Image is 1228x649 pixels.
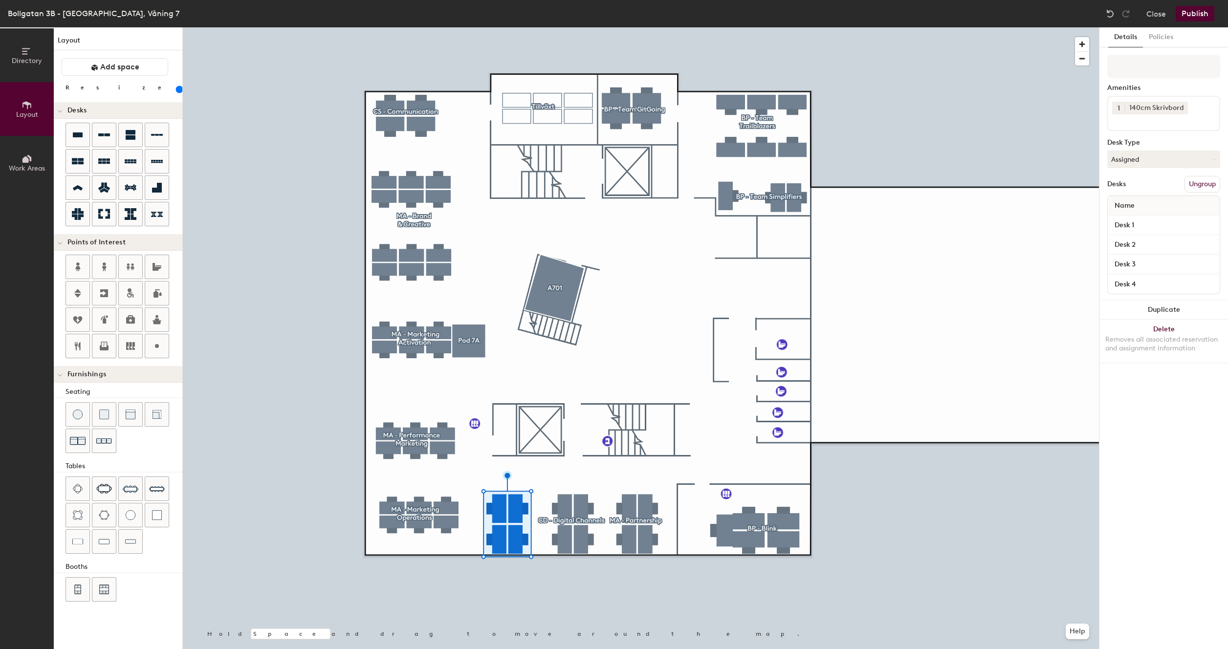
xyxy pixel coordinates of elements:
[73,584,82,594] img: Four seat booth
[1105,9,1115,19] img: Undo
[1107,84,1220,92] div: Amenities
[66,461,182,472] div: Tables
[1110,197,1140,215] span: Name
[1176,6,1214,22] button: Publish
[1125,102,1188,114] div: 140cm Skrivbord
[67,107,87,114] span: Desks
[16,110,38,119] span: Layout
[1143,27,1179,47] button: Policies
[66,529,90,554] button: Table (1x2)
[1146,6,1166,22] button: Close
[66,476,90,501] button: Four seat table
[1118,103,1120,113] span: 1
[99,410,109,419] img: Cushion
[92,529,116,554] button: Table (1x3)
[1099,300,1228,320] button: Duplicate
[1099,320,1228,363] button: DeleteRemoves all associated reservation and assignment information
[66,562,182,572] div: Booths
[145,402,169,427] button: Couch (corner)
[96,484,112,494] img: Six seat table
[66,402,90,427] button: Stool
[66,577,90,602] button: Four seat booth
[149,481,165,497] img: Ten seat table
[152,510,162,520] img: Table (1x1)
[126,510,135,520] img: Table (round)
[1110,258,1218,271] input: Unnamed desk
[1110,218,1218,232] input: Unnamed desk
[118,529,143,554] button: Table (1x4)
[99,537,110,546] img: Table (1x3)
[66,429,90,453] button: Couch (x2)
[1107,180,1126,188] div: Desks
[118,476,143,501] button: Eight seat table
[92,429,116,453] button: Couch (x3)
[70,433,86,449] img: Couch (x2)
[1107,151,1220,168] button: Assigned
[99,584,109,594] img: Six seat booth
[1184,176,1220,193] button: Ungroup
[1121,9,1131,19] img: Redo
[67,370,106,378] span: Furnishings
[1110,277,1218,291] input: Unnamed desk
[8,7,179,20] div: Bollgatan 3B - [GEOGRAPHIC_DATA], Våning 7
[66,387,182,397] div: Seating
[145,503,169,527] button: Table (1x1)
[73,510,83,520] img: Four seat round table
[1112,102,1125,114] button: 1
[118,503,143,527] button: Table (round)
[73,484,83,494] img: Four seat table
[92,503,116,527] button: Six seat round table
[54,35,182,50] h1: Layout
[66,503,90,527] button: Four seat round table
[73,410,83,419] img: Stool
[118,402,143,427] button: Couch (middle)
[62,58,168,76] button: Add space
[96,433,112,449] img: Couch (x3)
[152,410,162,419] img: Couch (corner)
[145,476,169,501] button: Ten seat table
[99,510,110,520] img: Six seat round table
[92,577,116,602] button: Six seat booth
[100,62,139,72] span: Add space
[66,84,174,91] div: Resize
[1105,335,1222,353] div: Removes all associated reservation and assignment information
[1066,624,1089,639] button: Help
[9,164,45,173] span: Work Areas
[125,537,136,546] img: Table (1x4)
[72,537,83,546] img: Table (1x2)
[1107,139,1220,147] div: Desk Type
[123,481,138,497] img: Eight seat table
[1110,238,1218,252] input: Unnamed desk
[67,238,126,246] span: Points of Interest
[92,402,116,427] button: Cushion
[126,410,135,419] img: Couch (middle)
[12,57,42,65] span: Directory
[1108,27,1143,47] button: Details
[92,476,116,501] button: Six seat table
